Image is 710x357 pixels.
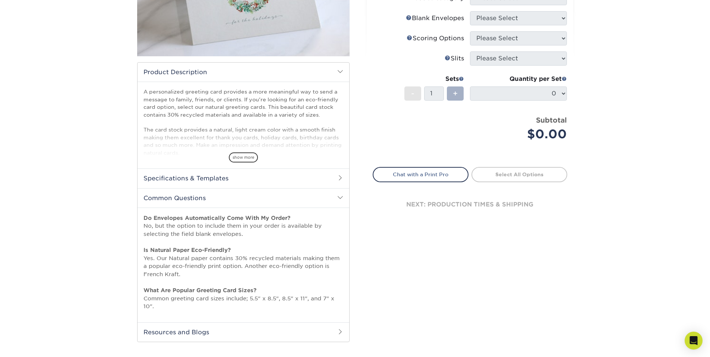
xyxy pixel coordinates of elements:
div: Sets [404,75,464,83]
p: A personalized greeting card provides a more meaningful way to send a message to family, friends,... [143,88,343,179]
span: show more [229,152,258,162]
div: Blank Envelopes [406,14,464,23]
div: next: production times & shipping [373,182,567,227]
a: Select All Options [471,167,567,182]
strong: Do Envelopes Automatically Come With My Order? [143,215,290,221]
span: + [453,88,458,99]
div: Open Intercom Messenger [685,332,703,350]
div: Quantity per Set [470,75,567,83]
div: Scoring Options [407,34,464,43]
h2: Resources and Blogs [138,322,349,342]
strong: What Are Popular Greeting Card Sizes? [143,287,256,293]
strong: Subtotal [536,116,567,124]
p: No, but the option to include them in your order is available by selecting the field blank envelo... [143,214,343,310]
h2: Common Questions [138,188,349,208]
h2: Product Description [138,63,349,82]
h2: Specifications & Templates [138,168,349,188]
div: Slits [445,54,464,63]
span: - [411,88,414,99]
strong: Is Natural Paper Eco-Friendly? [143,247,231,253]
div: $0.00 [476,125,567,143]
a: Chat with a Print Pro [373,167,468,182]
